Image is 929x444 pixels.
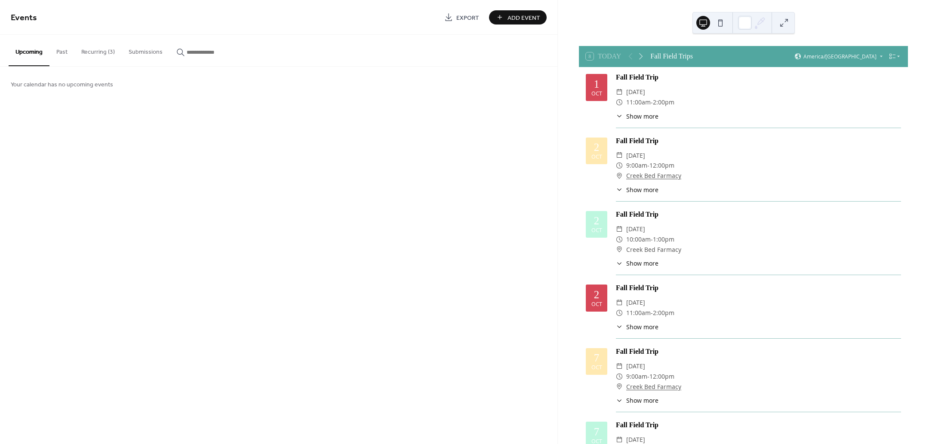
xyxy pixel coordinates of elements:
span: 9:00am [626,160,647,171]
div: 2 [594,289,600,300]
button: Add Event [489,10,547,24]
div: Fall Field Trip [616,346,901,357]
span: 12:00pm [649,371,674,382]
div: ​ [616,87,623,97]
span: Show more [626,396,658,405]
div: ​ [616,297,623,308]
span: Show more [626,185,658,194]
span: [DATE] [626,297,645,308]
div: 1 [594,79,600,89]
button: Recurring (3) [74,35,122,65]
span: [DATE] [626,87,645,97]
button: Past [49,35,74,65]
div: Fall Field Trip [616,72,901,83]
span: Show more [626,259,658,268]
span: Add Event [508,13,540,22]
span: - [647,160,649,171]
div: 7 [594,352,600,363]
a: Creek Bed Farmacy [626,171,681,181]
div: ​ [616,171,623,181]
span: 1:00pm [653,234,674,245]
button: ​Show more [616,396,658,405]
div: Oct [591,91,602,97]
div: Oct [591,154,602,160]
span: Creek Bed Farmacy [626,245,681,255]
div: ​ [616,382,623,392]
span: - [651,308,653,318]
div: ​ [616,308,623,318]
div: ​ [616,361,623,371]
div: 2 [594,142,600,153]
div: Fall Field Trip [616,209,901,220]
span: 11:00am [626,97,651,107]
div: Fall Field Trips [650,51,693,61]
button: ​Show more [616,322,658,331]
button: Upcoming [9,35,49,66]
span: 9:00am [626,371,647,382]
div: ​ [616,185,623,194]
div: Fall Field Trip [616,136,901,146]
span: - [647,371,649,382]
span: Show more [626,322,658,331]
div: ​ [616,245,623,255]
span: Export [456,13,479,22]
div: Oct [591,228,602,233]
span: [DATE] [626,150,645,161]
div: Oct [591,302,602,307]
div: ​ [616,224,623,234]
a: Export [438,10,486,24]
div: ​ [616,371,623,382]
span: 2:00pm [653,308,674,318]
div: Fall Field Trip [616,420,901,430]
span: [DATE] [626,224,645,234]
div: ​ [616,97,623,107]
span: 2:00pm [653,97,674,107]
span: 12:00pm [649,160,674,171]
span: - [651,234,653,245]
button: ​Show more [616,185,658,194]
a: Creek Bed Farmacy [626,382,681,392]
div: ​ [616,112,623,121]
div: ​ [616,322,623,331]
span: Show more [626,112,658,121]
div: 7 [594,426,600,437]
div: ​ [616,234,623,245]
div: Fall Field Trip [616,283,901,293]
span: [DATE] [626,361,645,371]
button: ​Show more [616,259,658,268]
div: 2 [594,215,600,226]
div: ​ [616,396,623,405]
button: Submissions [122,35,169,65]
span: Events [11,9,37,26]
span: Your calendar has no upcoming events [11,80,113,89]
span: America/[GEOGRAPHIC_DATA] [803,54,877,59]
div: ​ [616,259,623,268]
div: ​ [616,150,623,161]
span: - [651,97,653,107]
span: 11:00am [626,308,651,318]
button: ​Show more [616,112,658,121]
div: ​ [616,160,623,171]
span: 10:00am [626,234,651,245]
div: Oct [591,365,602,371]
